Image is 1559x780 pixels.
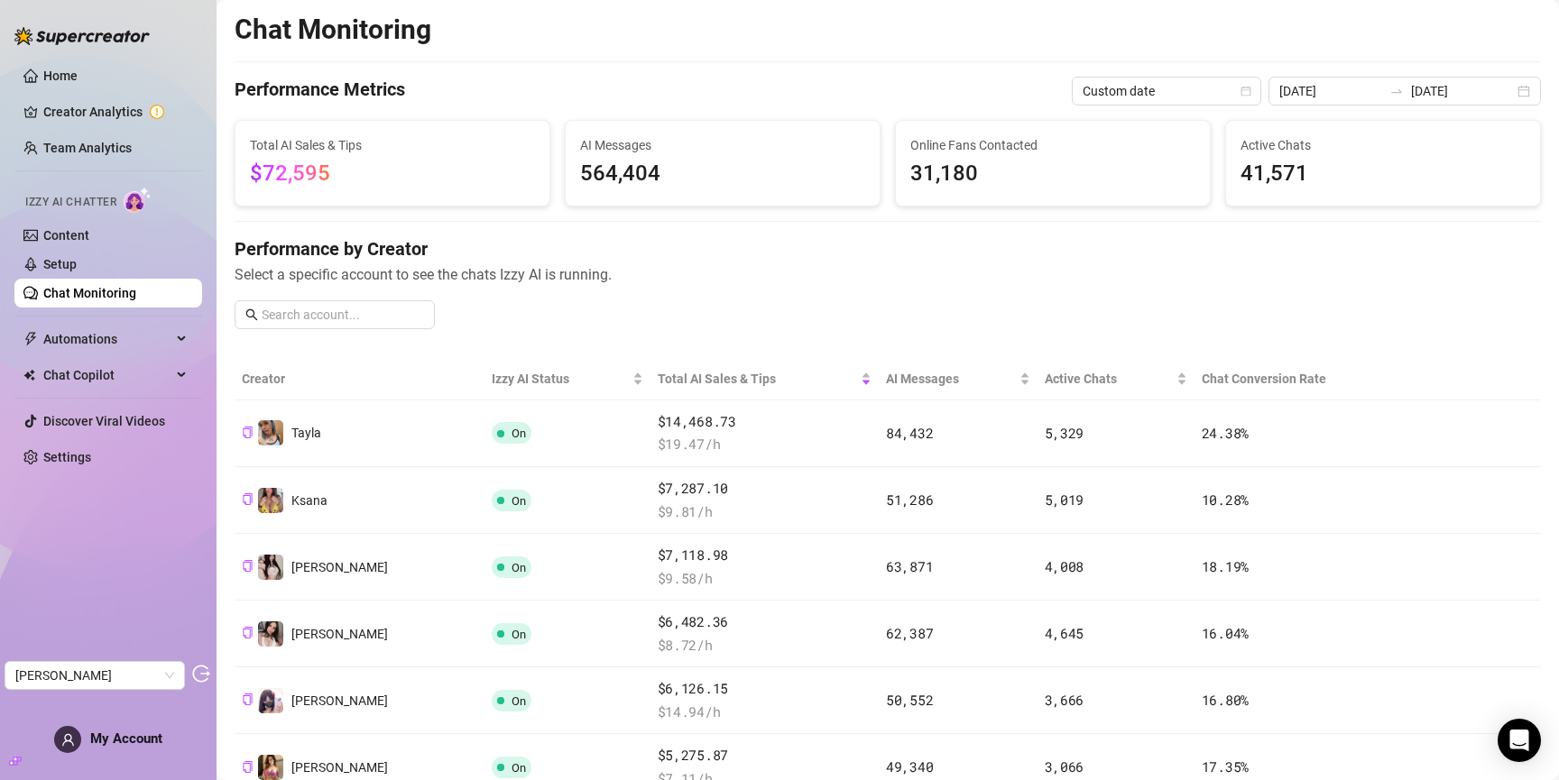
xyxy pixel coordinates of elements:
a: Settings [43,450,91,464]
span: logout [192,665,210,683]
span: $6,482.36 [658,611,872,633]
input: End date [1411,81,1514,101]
h4: Performance Metrics [235,77,405,106]
span: Izzy AI Chatter [25,194,116,211]
a: Setup [43,257,77,271]
span: On [512,628,526,641]
span: [PERSON_NAME] [291,693,388,708]
span: $7,118.98 [658,545,872,566]
span: [PERSON_NAME] [291,627,388,641]
span: thunderbolt [23,332,38,346]
span: copy [242,493,254,505]
span: 24.38 % [1202,424,1249,442]
span: 4,645 [1045,624,1084,642]
span: Chat Copilot [43,361,171,390]
span: My Account [90,730,162,747]
span: copy [242,560,254,572]
span: 84,432 [886,424,933,442]
span: copy [242,427,254,438]
span: $ 19.47 /h [658,434,872,455]
span: 4,008 [1045,557,1084,575]
span: 31,180 [910,157,1195,191]
span: 5,329 [1045,424,1084,442]
span: Tayla [291,426,321,440]
span: On [512,694,526,708]
span: Custom date [1083,78,1250,105]
img: Chat Copilot [23,369,35,381]
span: $5,275.87 [658,745,872,766]
span: 63,871 [886,557,933,575]
img: Ayumi [258,688,283,713]
span: 51,286 [886,491,933,509]
button: Copy Creator ID [242,493,254,507]
span: 62,387 [886,624,933,642]
a: Chat Monitoring [43,286,136,300]
img: logo-BBDzfeDw.svg [14,27,150,45]
input: Search account... [262,305,424,325]
span: 10.28 % [1202,491,1249,509]
span: Online Fans Contacted [910,135,1195,155]
a: Creator Analytics exclamation-circle [43,97,188,126]
span: Total AI Sales & Tips [250,135,535,155]
span: to [1389,84,1404,98]
button: Copy Creator ID [242,560,254,574]
img: Naomi [258,555,283,580]
button: Copy Creator ID [242,627,254,640]
span: $ 14.94 /h [658,702,872,723]
a: Team Analytics [43,141,132,155]
span: $ 9.58 /h [658,568,872,590]
span: 3,066 [1045,757,1084,775]
span: copy [242,693,254,705]
span: calendar [1241,86,1251,96]
span: 5,019 [1045,491,1084,509]
span: 41,571 [1241,157,1526,191]
span: $ 8.72 /h [658,635,872,656]
span: 16.04 % [1202,624,1249,642]
th: Active Chats [1038,358,1195,400]
th: Creator [235,358,484,400]
span: 564,404 [580,157,865,191]
span: Automations [43,325,171,353]
span: $ 9.81 /h [658,501,872,523]
span: AI Messages [580,135,865,155]
a: Discover Viral Videos [43,414,165,428]
img: Tayla [258,420,283,445]
button: Copy Creator ID [242,760,254,774]
img: Ksana [258,488,283,513]
span: copy [242,627,254,638]
span: Active Chats [1045,369,1173,389]
span: Select a specific account to see the chats Izzy AI is running. [235,263,1541,286]
span: 18.19 % [1202,557,1249,575]
th: Izzy AI Status [484,358,650,400]
img: Irene [258,755,283,780]
th: Total AI Sales & Tips [650,358,879,400]
button: Copy Creator ID [242,427,254,440]
span: user [61,733,75,747]
a: Home [43,69,78,83]
img: Jess [258,621,283,647]
span: copy [242,761,254,773]
span: On [512,494,526,508]
span: [PERSON_NAME] [291,560,388,574]
span: $14,468.73 [658,411,872,433]
span: Izzy AI Status [492,369,628,389]
span: $7,287.10 [658,478,872,500]
span: 3,666 [1045,691,1084,709]
span: On [512,427,526,440]
span: $72,595 [250,161,330,186]
span: search [245,308,258,321]
span: On [512,761,526,775]
span: 49,340 [886,757,933,775]
a: Content [43,228,89,243]
h2: Chat Monitoring [235,13,431,47]
h4: Performance by Creator [235,236,1541,262]
button: Copy Creator ID [242,693,254,707]
span: Active Chats [1241,135,1526,155]
span: Total AI Sales & Tips [658,369,857,389]
th: Chat Conversion Rate [1195,358,1410,400]
span: 17.35 % [1202,757,1249,775]
span: $6,126.15 [658,678,872,700]
span: 50,552 [886,691,933,709]
span: [PERSON_NAME] [291,760,388,775]
span: 16.80 % [1202,691,1249,709]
